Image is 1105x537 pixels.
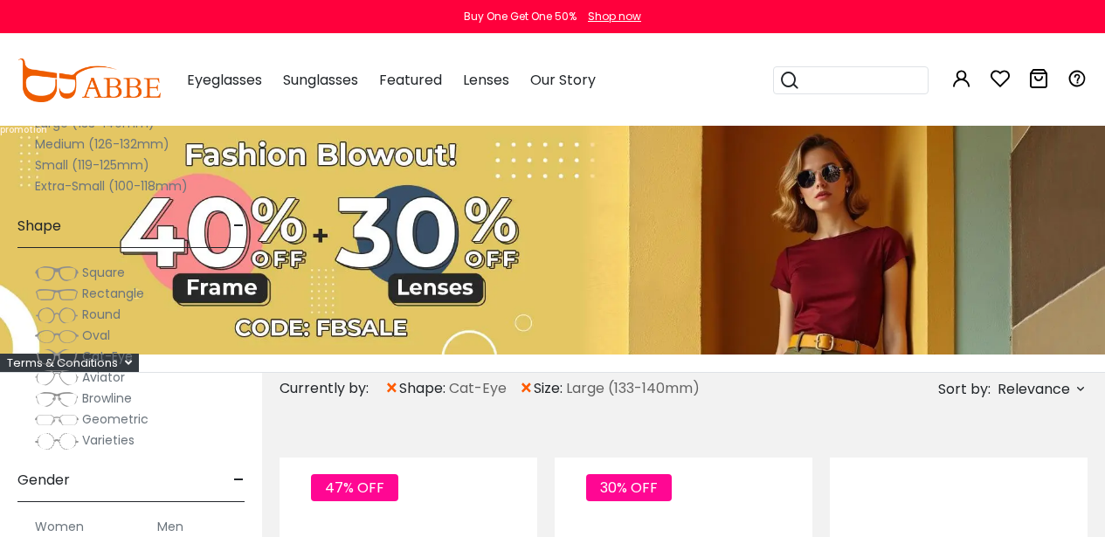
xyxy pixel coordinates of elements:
[35,516,84,537] label: Women
[579,9,641,24] a: Shop now
[17,205,61,247] span: Shape
[35,432,79,451] img: Varieties.png
[35,390,79,408] img: Browline.png
[519,373,534,404] span: ×
[17,459,70,501] span: Gender
[35,327,79,345] img: Oval.png
[82,389,132,407] span: Browline
[384,373,399,404] span: ×
[464,9,577,24] div: Buy One Get One 50%
[82,348,133,365] span: Cat-Eye
[82,431,135,449] span: Varieties
[379,70,442,90] span: Featured
[311,474,398,501] span: 47% OFF
[449,378,507,399] span: Cat-Eye
[588,9,641,24] div: Shop now
[82,285,144,302] span: Rectangle
[463,70,509,90] span: Lenses
[17,59,161,102] img: abbeglasses.com
[82,368,125,386] span: Aviator
[280,373,384,404] div: Currently by:
[938,379,991,399] span: Sort by:
[530,70,596,90] span: Our Story
[566,378,700,399] span: Large (133-140mm)
[157,516,183,537] label: Men
[998,374,1070,405] span: Relevance
[399,378,449,399] span: shape:
[187,70,262,90] span: Eyeglasses
[283,70,358,90] span: Sunglasses
[82,306,121,323] span: Round
[35,286,79,303] img: Rectangle.png
[35,176,188,196] label: Extra-Small (100-118mm)
[586,474,672,501] span: 30% OFF
[35,134,169,155] label: Medium (126-132mm)
[82,327,110,344] span: Oval
[233,459,245,501] span: -
[35,411,79,429] img: Geometric.png
[35,369,79,387] img: Aviator.png
[35,306,79,324] img: Round.png
[233,205,245,247] span: -
[35,155,149,176] label: Small (119-125mm)
[534,378,566,399] span: size:
[82,264,125,281] span: Square
[35,265,79,282] img: Square.png
[82,410,148,428] span: Geometric
[35,348,79,366] img: Cat-Eye.png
